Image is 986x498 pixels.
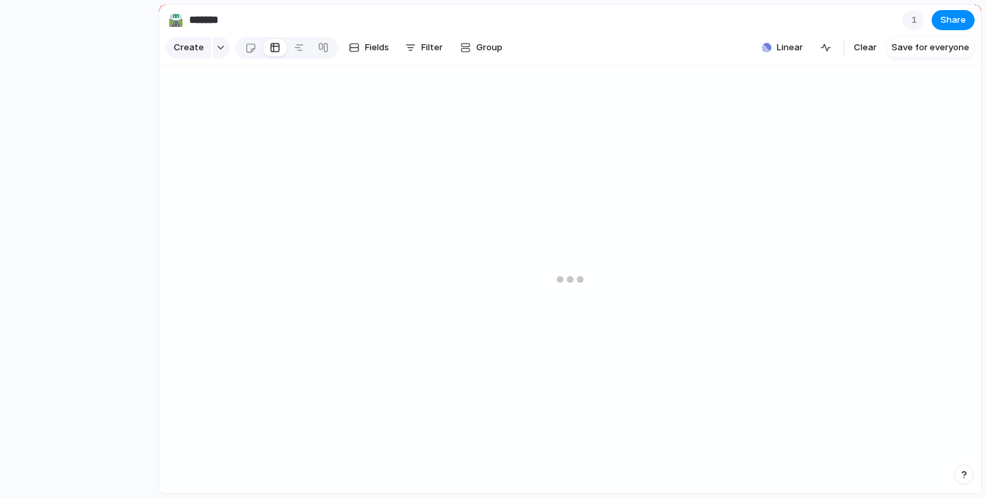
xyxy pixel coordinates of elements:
button: Filter [400,37,448,58]
button: Save for everyone [886,37,975,58]
button: Clear [848,37,882,58]
span: Group [476,41,502,54]
span: Fields [365,41,389,54]
span: Filter [421,41,443,54]
span: Save for everyone [891,41,969,54]
button: Group [453,37,509,58]
span: Share [940,13,966,27]
span: Linear [777,41,803,54]
span: Clear [854,41,877,54]
div: 🛣️ [168,11,183,29]
button: Share [932,10,975,30]
button: Create [166,37,211,58]
button: Fields [343,37,394,58]
button: 🛣️ [165,9,186,31]
span: 1 [912,13,921,27]
span: Create [174,41,204,54]
button: Linear [757,38,808,58]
